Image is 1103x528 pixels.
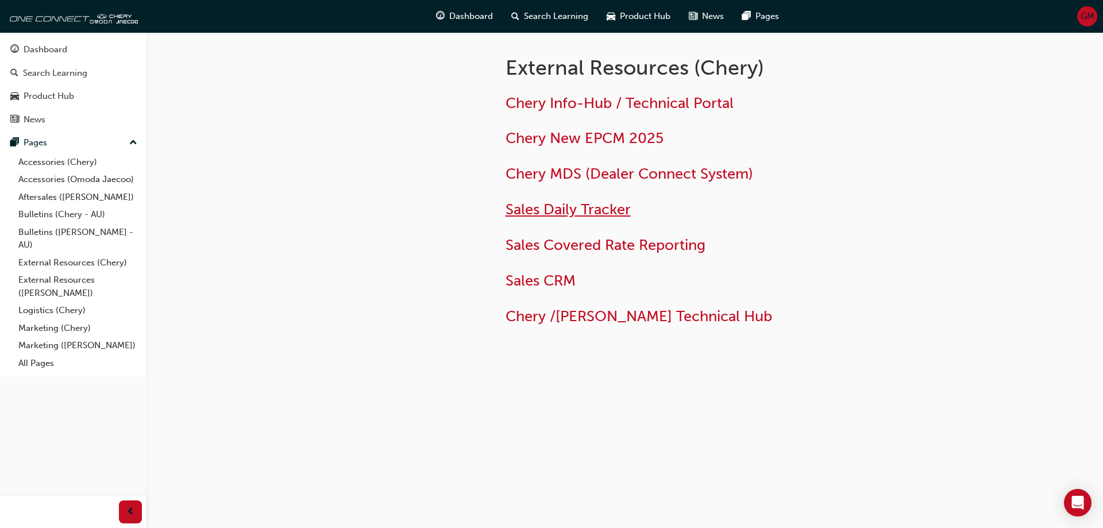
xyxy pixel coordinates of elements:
[1081,10,1094,23] span: GM
[449,10,493,23] span: Dashboard
[14,337,142,354] a: Marketing ([PERSON_NAME])
[620,10,670,23] span: Product Hub
[14,254,142,272] a: External Resources (Chery)
[10,115,19,125] span: news-icon
[689,9,697,24] span: news-icon
[10,91,19,102] span: car-icon
[24,43,67,56] div: Dashboard
[702,10,724,23] span: News
[680,5,733,28] a: news-iconNews
[524,10,588,23] span: Search Learning
[6,5,138,28] img: oneconnect
[129,136,137,151] span: up-icon
[5,39,142,60] a: Dashboard
[506,165,753,183] a: Chery MDS (Dealer Connect System)
[24,113,45,126] div: News
[427,5,502,28] a: guage-iconDashboard
[14,223,142,254] a: Bulletins ([PERSON_NAME] - AU)
[597,5,680,28] a: car-iconProduct Hub
[5,132,142,153] button: Pages
[1064,489,1092,517] div: Open Intercom Messenger
[5,109,142,130] a: News
[5,86,142,107] a: Product Hub
[5,63,142,84] a: Search Learning
[733,5,788,28] a: pages-iconPages
[506,307,772,325] a: Chery /[PERSON_NAME] Technical Hub
[126,505,135,519] span: prev-icon
[14,271,142,302] a: External Resources ([PERSON_NAME])
[511,9,519,24] span: search-icon
[14,171,142,188] a: Accessories (Omoda Jaecoo)
[506,272,576,290] a: Sales CRM
[14,302,142,319] a: Logistics (Chery)
[24,90,74,103] div: Product Hub
[506,236,705,254] a: Sales Covered Rate Reporting
[502,5,597,28] a: search-iconSearch Learning
[10,138,19,148] span: pages-icon
[506,55,882,80] h1: External Resources (Chery)
[10,45,19,55] span: guage-icon
[10,68,18,79] span: search-icon
[755,10,779,23] span: Pages
[5,37,142,132] button: DashboardSearch LearningProduct HubNews
[14,319,142,337] a: Marketing (Chery)
[506,94,734,112] a: Chery Info-Hub / Technical Portal
[14,354,142,372] a: All Pages
[1077,6,1097,26] button: GM
[14,206,142,223] a: Bulletins (Chery - AU)
[506,201,631,218] a: Sales Daily Tracker
[607,9,615,24] span: car-icon
[742,9,751,24] span: pages-icon
[436,9,445,24] span: guage-icon
[14,188,142,206] a: Aftersales ([PERSON_NAME])
[506,129,664,147] a: Chery New EPCM 2025
[24,136,47,149] div: Pages
[23,67,87,80] div: Search Learning
[14,153,142,171] a: Accessories (Chery)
